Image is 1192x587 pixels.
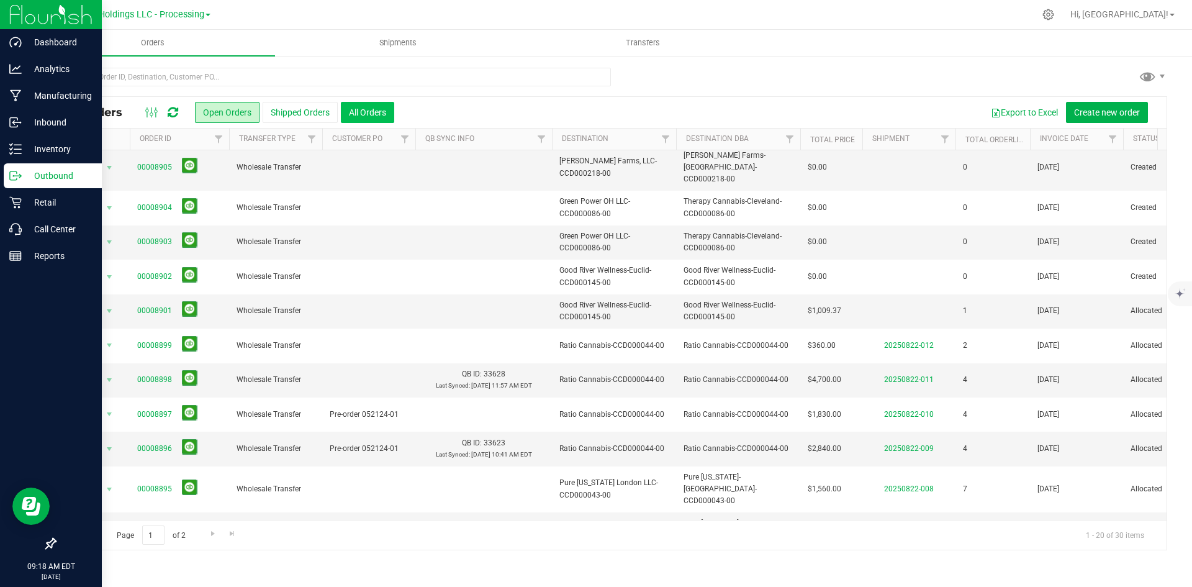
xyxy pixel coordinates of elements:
[1133,134,1160,143] a: Status
[237,340,315,352] span: Wholesale Transfer
[559,443,669,455] span: Ratio Cannabis-CCD000044-00
[963,271,967,283] span: 0
[983,102,1066,123] button: Export to Excel
[884,444,934,453] a: 20250822-009
[471,382,532,389] span: [DATE] 11:57 AM EDT
[237,305,315,317] span: Wholesale Transfer
[963,340,967,352] span: 2
[102,481,117,498] span: select
[808,443,841,455] span: $2,840.00
[102,337,117,354] span: select
[102,268,117,286] span: select
[1037,374,1059,386] span: [DATE]
[22,88,96,103] p: Manufacturing
[204,526,222,542] a: Go to the next page
[808,409,841,421] span: $1,830.00
[9,63,22,75] inline-svg: Analytics
[684,150,793,186] span: [PERSON_NAME] Farms-[GEOGRAPHIC_DATA]-CCD000218-00
[137,340,172,352] a: 00008899
[9,143,22,155] inline-svg: Inventory
[9,196,22,209] inline-svg: Retail
[559,230,669,254] span: Green Power OH LLC-CCD000086-00
[237,271,315,283] span: Wholesale Transfer
[330,443,408,455] span: Pre-order 052124-01
[808,271,827,283] span: $0.00
[1037,340,1059,352] span: [DATE]
[12,488,50,525] iframe: Resource center
[484,370,505,378] span: 33628
[559,155,669,179] span: [PERSON_NAME] Farms, LLC-CCD000218-00
[9,250,22,262] inline-svg: Reports
[9,116,22,129] inline-svg: Inbound
[963,374,967,386] span: 4
[963,483,967,495] span: 7
[559,340,669,352] span: Ratio Cannabis-CCD000044-00
[1040,134,1088,143] a: Invoice Date
[684,265,793,288] span: Good River Wellness-Euclid-CCD000145-00
[102,234,117,251] span: select
[935,129,955,150] a: Filter
[963,162,967,173] span: 0
[684,471,793,507] span: Pure [US_STATE]-[GEOGRAPHIC_DATA]-CCD000043-00
[137,443,172,455] a: 00008896
[239,134,296,143] a: Transfer Type
[137,305,172,317] a: 00008901
[22,142,96,157] p: Inventory
[6,572,96,581] p: [DATE]
[1066,102,1148,123] button: Create new order
[808,202,827,214] span: $0.00
[9,36,22,48] inline-svg: Dashboard
[9,170,22,182] inline-svg: Outbound
[780,129,800,150] a: Filter
[963,409,967,421] span: 4
[559,265,669,288] span: Good River Wellness-Euclid-CCD000145-00
[137,236,172,248] a: 00008903
[1074,107,1140,117] span: Create new order
[462,370,482,378] span: QB ID:
[471,451,532,458] span: [DATE] 10:41 AM EDT
[102,199,117,217] span: select
[684,374,793,386] span: Ratio Cannabis-CCD000044-00
[102,406,117,423] span: select
[884,485,934,493] a: 20250822-008
[686,134,749,143] a: Destination DBA
[684,340,793,352] span: Ratio Cannabis-CCD000044-00
[872,134,910,143] a: Shipment
[1070,9,1168,19] span: Hi, [GEOGRAPHIC_DATA]!
[341,102,394,123] button: All Orders
[684,517,793,553] span: Pure [US_STATE]-[GEOGRAPHIC_DATA]-CCD000043-00
[102,303,117,320] span: select
[684,196,793,219] span: Therapy Cannabis-Cleveland-CCD000086-00
[332,134,382,143] a: Customer PO
[140,134,171,143] a: Order ID
[963,202,967,214] span: 0
[1037,483,1059,495] span: [DATE]
[22,248,96,263] p: Reports
[302,129,322,150] a: Filter
[531,129,552,150] a: Filter
[22,35,96,50] p: Dashboard
[963,443,967,455] span: 4
[1037,236,1059,248] span: [DATE]
[9,223,22,235] inline-svg: Call Center
[684,443,793,455] span: Ratio Cannabis-CCD000044-00
[137,483,172,495] a: 00008895
[520,30,765,56] a: Transfers
[6,561,96,572] p: 09:18 AM EDT
[656,129,676,150] a: Filter
[425,134,474,143] a: QB Sync Info
[884,341,934,350] a: 20250822-012
[237,409,315,421] span: Wholesale Transfer
[237,374,315,386] span: Wholesale Transfer
[808,483,841,495] span: $1,560.00
[22,195,96,210] p: Retail
[1037,162,1059,173] span: [DATE]
[237,162,315,173] span: Wholesale Transfer
[30,30,275,56] a: Orders
[137,409,172,421] a: 00008897
[562,134,608,143] a: Destination
[436,382,470,389] span: Last Synced:
[1037,305,1059,317] span: [DATE]
[462,439,482,447] span: QB ID:
[684,230,793,254] span: Therapy Cannabis-Cleveland-CCD000086-00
